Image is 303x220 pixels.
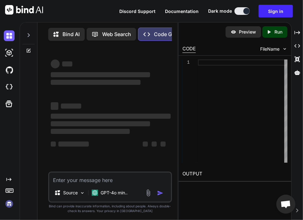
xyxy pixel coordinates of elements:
p: Preview [239,29,256,35]
img: signin [4,198,15,209]
p: GPT-4o min.. [101,190,128,196]
span: ‌ [58,141,89,147]
span: ‌ [143,141,148,147]
button: Documentation [165,8,199,15]
p: Source [63,190,78,196]
span: FileName [260,46,280,52]
img: githubDark [4,65,15,75]
img: cloudideIcon [4,82,15,92]
img: icon [157,190,163,196]
span: ‌ [51,80,141,85]
p: Web Search [102,30,131,38]
span: Discord Support [119,9,155,14]
img: darkChat [4,30,15,41]
h2: OUTPUT [179,167,291,181]
button: Sign in [259,5,293,17]
span: ‌ [51,60,60,68]
img: preview [231,29,236,35]
p: Bind AI [63,30,80,38]
span: ‌ [51,114,171,119]
img: GPT-4o mini [92,190,98,196]
span: ‌ [51,72,150,77]
div: 1 [182,60,190,66]
img: chevron down [282,46,287,52]
span: ‌ [51,129,130,134]
button: Discord Support [119,8,155,15]
img: Bind AI [5,5,43,15]
div: CODE [182,45,196,53]
span: ‌ [62,61,72,66]
span: ‌ [161,141,166,147]
p: Bind can provide inaccurate information, including about people. Always double-check its answers.... [48,204,172,213]
span: ‌ [61,104,81,109]
span: ‌ [51,121,150,126]
span: ‌ [51,102,58,110]
span: Documentation [165,9,199,14]
img: Pick Models [80,190,85,196]
img: darkAi-studio [4,47,15,58]
span: Dark mode [208,8,232,14]
p: Run [274,29,282,35]
span: ‌ [51,141,56,147]
p: Code Generator [154,30,192,38]
img: attachment [145,189,152,197]
div: Open chat [276,195,295,214]
span: ‌ [152,141,157,147]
